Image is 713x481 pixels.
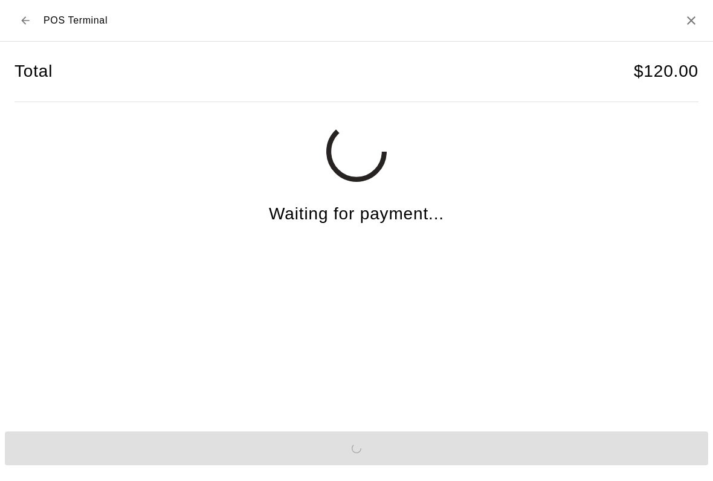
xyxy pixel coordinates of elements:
button: Close [684,13,698,28]
h4: Waiting for payment... [269,204,444,225]
button: Back to checkout [15,10,36,31]
h4: Total [15,61,53,82]
div: POS Terminal [15,10,108,31]
h4: $ 120.00 [634,61,698,82]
